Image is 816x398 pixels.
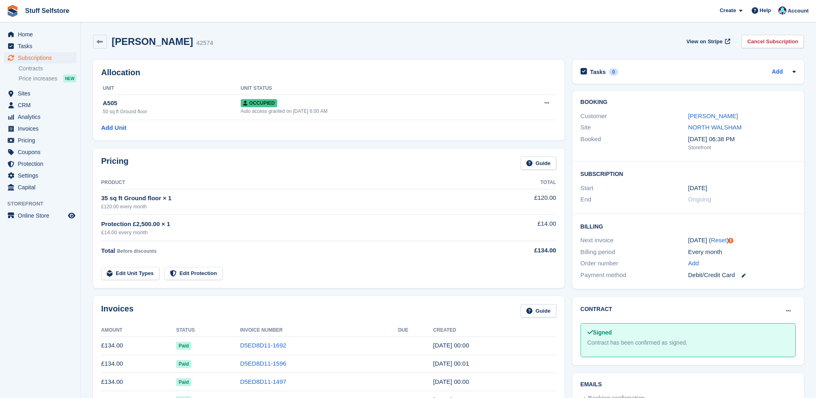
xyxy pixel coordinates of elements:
div: £14.00 every month [101,229,487,237]
div: 0 [609,68,618,76]
a: [PERSON_NAME] [688,112,738,119]
div: Storefront [688,144,796,152]
th: Unit [101,82,241,95]
th: Total [487,176,556,189]
div: Billing period [581,248,688,257]
div: Contract has been confirmed as signed. [587,339,789,347]
a: D5ED8D11-1596 [240,360,286,367]
a: menu [4,146,76,158]
h2: Invoices [101,304,134,318]
a: menu [4,135,76,146]
a: Guide [521,304,556,318]
span: Paid [176,342,191,350]
th: Amount [101,324,176,337]
span: Occupied [241,99,277,107]
div: Auto access granted on [DATE] 6:00 AM [241,108,504,115]
th: Due [398,324,433,337]
a: menu [4,99,76,111]
div: Tooltip anchor [727,237,734,244]
a: menu [4,40,76,52]
a: Reset [711,237,727,243]
span: Pricing [18,135,66,146]
th: Invoice Number [240,324,398,337]
a: Edit Unit Types [101,267,159,280]
h2: Allocation [101,68,556,77]
span: Home [18,29,66,40]
span: Online Store [18,210,66,221]
a: menu [4,182,76,193]
span: Capital [18,182,66,193]
span: CRM [18,99,66,111]
h2: Tasks [590,68,606,76]
div: 42574 [196,38,213,48]
div: Payment method [581,271,688,280]
span: Sites [18,88,66,99]
div: Protection £2,500.00 × 1 [101,220,487,229]
span: Create [720,6,736,15]
span: Account [788,7,809,15]
th: Created [433,324,556,337]
div: End [581,195,688,204]
a: menu [4,210,76,221]
span: Paid [176,378,191,386]
span: Protection [18,158,66,169]
a: menu [4,29,76,40]
h2: Subscription [581,169,796,178]
td: £134.00 [101,355,176,373]
span: Before discounts [117,248,157,254]
a: menu [4,170,76,181]
time: 2025-08-15 23:01:03 UTC [433,360,469,367]
time: 2025-07-15 23:00:25 UTC [433,378,469,385]
a: Price increases NEW [19,74,76,83]
a: Contracts [19,65,76,72]
div: NEW [63,74,76,83]
h2: Booking [581,99,796,106]
div: Signed [587,328,789,337]
h2: Billing [581,222,796,230]
div: A505 [103,99,241,108]
a: menu [4,88,76,99]
h2: [PERSON_NAME] [112,36,193,47]
span: Paid [176,360,191,368]
time: 2024-06-15 23:00:00 UTC [688,184,707,193]
td: £134.00 [101,337,176,355]
th: Product [101,176,487,189]
a: menu [4,123,76,134]
img: stora-icon-8386f47178a22dfd0bd8f6a31ec36ba5ce8667c1dd55bd0f319d3a0aa187defe.svg [6,5,19,17]
div: Next invoice [581,236,688,245]
time: 2025-09-15 23:00:28 UTC [433,342,469,349]
div: £134.00 [487,246,556,255]
div: £120.00 every month [101,203,487,210]
div: Start [581,184,688,193]
div: Site [581,123,688,132]
div: [DATE] ( ) [688,236,796,245]
img: Simon Gardner [778,6,786,15]
td: £120.00 [487,189,556,214]
a: Add [688,259,699,268]
a: Preview store [67,211,76,220]
div: Every month [688,248,796,257]
a: D5ED8D11-1497 [240,378,286,385]
a: Cancel Subscription [742,35,804,48]
a: Stuff Selfstore [22,4,72,17]
a: Add [772,68,783,77]
span: View on Stripe [687,38,723,46]
a: Edit Protection [164,267,223,280]
a: NORTH WALSHAM [688,124,742,131]
div: 50 sq ft Ground floor [103,108,241,115]
span: Coupons [18,146,66,158]
div: 35 sq ft Ground floor × 1 [101,194,487,203]
td: £134.00 [101,373,176,391]
a: Guide [521,157,556,170]
a: menu [4,111,76,123]
div: Debit/Credit Card [688,271,796,280]
span: Settings [18,170,66,181]
a: menu [4,158,76,169]
a: menu [4,52,76,64]
div: Booked [581,135,688,152]
span: Tasks [18,40,66,52]
a: Add Unit [101,123,126,133]
td: £14.00 [487,215,556,241]
h2: Pricing [101,157,129,170]
span: Storefront [7,200,81,208]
